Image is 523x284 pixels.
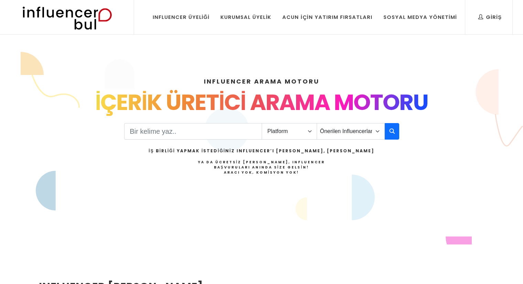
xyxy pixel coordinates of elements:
strong: Aracı Yok, Komisyon Yok! [224,170,299,175]
div: İÇERİK ÜRETİCİ ARAMA MOTORU [39,86,484,119]
div: Acun İçin Yatırım Fırsatları [282,13,372,21]
div: Giriş [478,13,502,21]
h2: İş Birliği Yapmak İstediğiniz Influencer’ı [PERSON_NAME], [PERSON_NAME] [149,148,374,154]
div: Kurumsal Üyelik [220,13,271,21]
input: Search [124,123,262,140]
div: Influencer Üyeliği [153,13,210,21]
h4: INFLUENCER ARAMA MOTORU [39,77,484,86]
h4: Ya da Ücretsiz [PERSON_NAME], Influencer Başvuruları Anında Size Gelsin! [149,160,374,175]
div: Sosyal Medya Yönetimi [383,13,457,21]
